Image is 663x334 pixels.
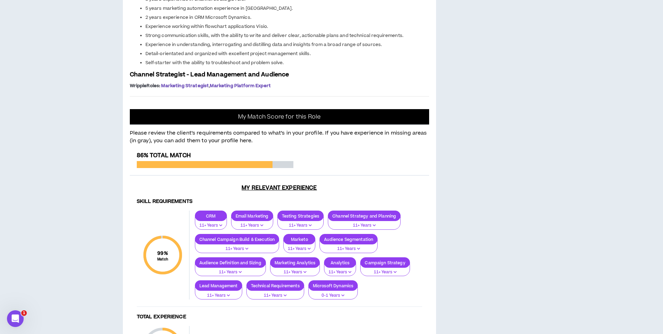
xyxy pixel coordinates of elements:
span: Channel Strategist - Lead Management and Audience [130,70,289,79]
button: 11+ Years [231,217,273,230]
p: Analytics [324,260,356,265]
p: Email Marketing [231,213,273,219]
small: Match [157,257,168,262]
p: 11+ Years [332,222,396,229]
span: 86% Total Match [137,151,191,160]
h4: Skill Requirements [137,198,422,205]
p: 0-1 Years [313,293,354,299]
span: Detail-orientated and organized with excellent project management skills. [145,51,311,57]
p: 11+ Years [288,246,311,252]
p: CRM [195,213,227,219]
button: 11+ Years [328,217,401,230]
p: Channel Campaign Build & Execution [195,237,279,242]
button: 11+ Years [283,240,315,253]
button: 11+ Years [195,263,266,276]
p: 11+ Years [324,246,373,252]
p: 11+ Years [329,269,352,275]
span: Experience in understanding, interrogating and distilling data and insights from a broad range of... [145,41,382,48]
button: 11+ Years [246,287,304,300]
p: Technical Requirements [247,283,304,288]
p: Please review the client’s requirements compared to what’s in your profile. If you have experienc... [130,125,429,145]
h3: My Relevant Experience [130,184,429,191]
span: Marketing Platform Expert [210,83,271,89]
p: 11+ Years [199,269,261,275]
p: , [130,83,429,89]
button: 11+ Years [270,263,320,276]
span: Strong communication skills, with the ability to write and deliver clear, actionable plans and te... [145,32,404,39]
span: 99 % [157,250,168,257]
p: Channel Strategy and Planning [328,213,400,219]
p: 11+ Years [365,269,405,275]
button: 11+ Years [195,287,242,300]
button: 11+ Years [195,240,279,253]
p: Marketo [284,237,315,242]
span: 5 years marketing automation experience in [GEOGRAPHIC_DATA]. [145,5,293,12]
span: 1 [21,310,27,316]
span: Marketing Strategist [161,83,209,89]
span: Self-starter with the ability to troubleshoot and problem solve. [145,60,284,66]
p: Microsoft Dynamics [309,283,358,288]
p: Marketing Analytics [270,260,320,265]
p: My Match Score for this Role [238,113,321,120]
button: 11+ Years [319,240,378,253]
p: 11+ Years [282,222,319,229]
span: 2 years experience in CRM Microsoft Dynamics. [145,14,251,21]
p: 11+ Years [251,293,300,299]
iframe: Intercom live chat [7,310,24,327]
p: Campaign Strategy [361,260,409,265]
h4: Total Experience [137,314,422,320]
button: 11+ Years [324,263,356,276]
span: Experience working within flowchart applications Visio. [145,23,268,30]
p: Audience Segmentation [320,237,377,242]
p: 11+ Years [199,222,222,229]
p: Audience Definition and Sizing [195,260,266,265]
button: 11+ Years [360,263,410,276]
p: 11+ Years [199,246,275,252]
span: Wripple Roles : [130,83,160,89]
p: Testing Strategies [278,213,324,219]
button: 11+ Years [195,217,227,230]
button: 11+ Years [277,217,324,230]
p: 11+ Years [275,269,316,275]
p: 11+ Years [199,293,238,299]
p: 11+ Years [236,222,269,229]
p: Lead Management [195,283,242,288]
button: 0-1 Years [308,287,358,300]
